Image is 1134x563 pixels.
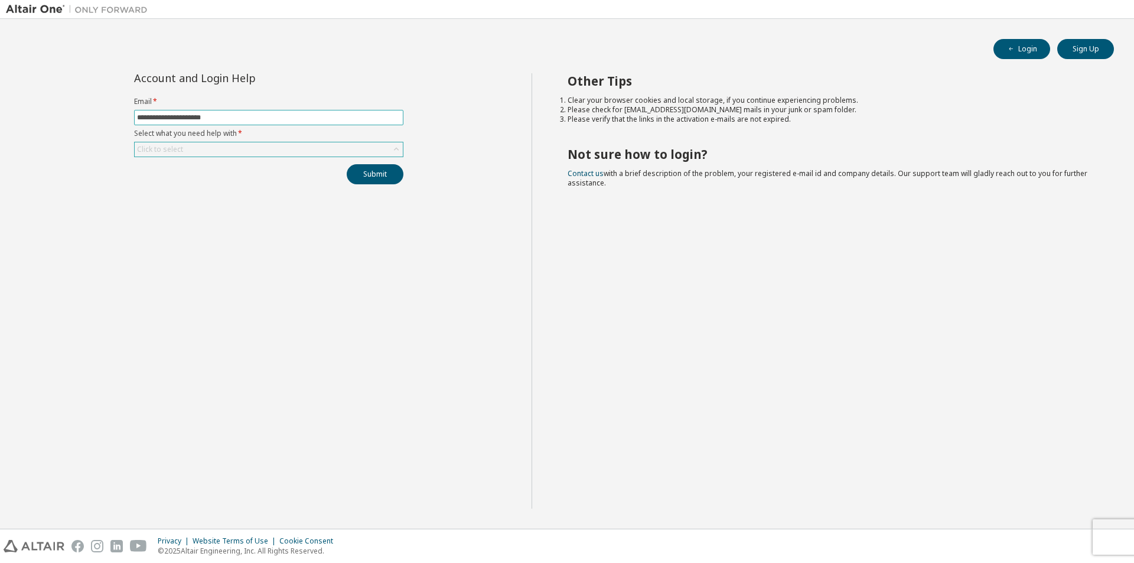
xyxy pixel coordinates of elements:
div: Privacy [158,536,193,546]
div: Cookie Consent [279,536,340,546]
label: Select what you need help with [134,129,403,138]
button: Submit [347,164,403,184]
li: Clear your browser cookies and local storage, if you continue experiencing problems. [568,96,1093,105]
div: Click to select [135,142,403,157]
div: Account and Login Help [134,73,350,83]
button: Login [993,39,1050,59]
div: Website Terms of Use [193,536,279,546]
label: Email [134,97,403,106]
img: altair_logo.svg [4,540,64,552]
h2: Not sure how to login? [568,147,1093,162]
img: linkedin.svg [110,540,123,552]
li: Please check for [EMAIL_ADDRESS][DOMAIN_NAME] mails in your junk or spam folder. [568,105,1093,115]
a: Contact us [568,168,604,178]
img: facebook.svg [71,540,84,552]
li: Please verify that the links in the activation e-mails are not expired. [568,115,1093,124]
img: Altair One [6,4,154,15]
img: instagram.svg [91,540,103,552]
div: Click to select [137,145,183,154]
button: Sign Up [1057,39,1114,59]
p: © 2025 Altair Engineering, Inc. All Rights Reserved. [158,546,340,556]
img: youtube.svg [130,540,147,552]
h2: Other Tips [568,73,1093,89]
span: with a brief description of the problem, your registered e-mail id and company details. Our suppo... [568,168,1087,188]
